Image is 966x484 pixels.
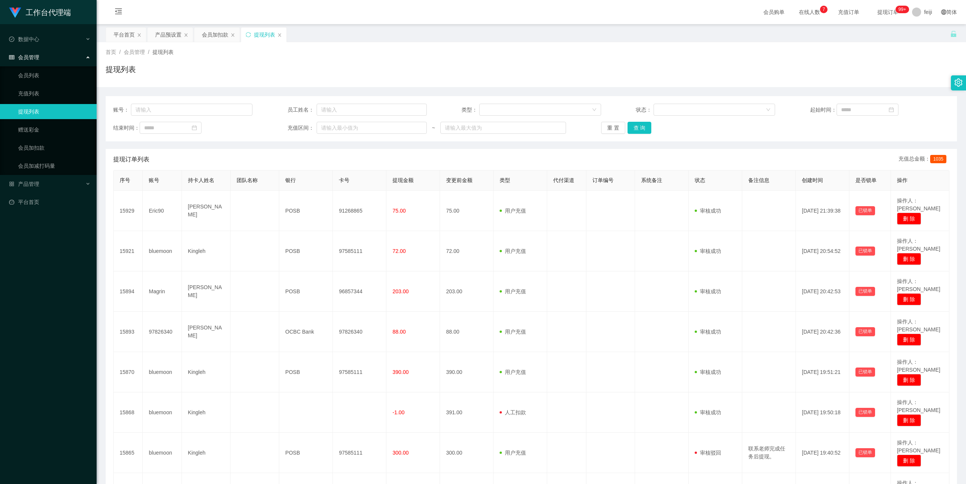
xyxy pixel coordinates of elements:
[897,238,940,252] span: 操作人：[PERSON_NAME]
[636,106,654,114] span: 状态：
[427,124,440,132] span: ~
[898,155,949,164] div: 充值总金额：
[114,191,143,231] td: 15929
[392,409,405,415] span: -1.00
[500,208,526,214] span: 用户充值
[202,28,228,42] div: 会员加扣款
[9,181,14,187] i: 图标: appstore-o
[317,122,427,134] input: 请输入最小值为
[26,0,71,25] h1: 工作台代理端
[897,253,921,265] button: 删 除
[333,352,386,392] td: 97585111
[182,191,231,231] td: [PERSON_NAME]
[106,64,136,75] h1: 提现列表
[143,312,182,352] td: 97826340
[148,49,149,55] span: /
[855,177,877,183] span: 是否锁单
[440,231,494,271] td: 72.00
[897,319,940,332] span: 操作人：[PERSON_NAME]
[796,271,849,312] td: [DATE] 20:42:53
[500,329,526,335] span: 用户充值
[9,8,21,18] img: logo.9652507e.png
[834,9,863,15] span: 充值订单
[695,329,721,335] span: 审核成功
[766,107,771,113] i: 图标: down
[810,106,837,114] span: 起始时间：
[500,248,526,254] span: 用户充值
[897,399,940,413] span: 操作人：[PERSON_NAME]
[143,231,182,271] td: bluemoon
[288,124,317,132] span: 充值区间：
[440,191,494,231] td: 75.00
[317,104,427,116] input: 请输入
[279,433,333,473] td: POSB
[9,9,71,15] a: 工作台代理端
[18,86,91,101] a: 充值列表
[820,6,828,13] sup: 7
[796,433,849,473] td: [DATE] 19:40:52
[440,352,494,392] td: 390.00
[392,369,409,375] span: 390.00
[124,49,145,55] span: 会员管理
[277,33,282,37] i: 图标: close
[796,191,849,231] td: [DATE] 21:39:38
[131,104,253,116] input: 请输入
[106,49,116,55] span: 首页
[440,312,494,352] td: 88.00
[254,28,275,42] div: 提现列表
[18,104,91,119] a: 提现列表
[114,271,143,312] td: 15894
[182,352,231,392] td: Kingleh
[18,140,91,155] a: 会员加扣款
[143,191,182,231] td: Eric90
[897,359,940,373] span: 操作人：[PERSON_NAME]
[106,0,131,25] i: 图标: menu-fold
[897,440,940,453] span: 操作人：[PERSON_NAME]
[149,177,159,183] span: 账号
[941,9,946,15] i: 图标: global
[950,31,957,37] i: 图标: unlock
[796,352,849,392] td: [DATE] 19:51:21
[114,392,143,433] td: 15868
[440,433,494,473] td: 300.00
[333,433,386,473] td: 97585111
[246,32,251,37] i: 图标: sync
[897,414,921,426] button: 删 除
[855,448,875,457] button: 已锁单
[855,368,875,377] button: 已锁单
[120,177,130,183] span: 序号
[553,177,574,183] span: 代付渠道
[392,248,406,254] span: 72.00
[18,122,91,137] a: 赠送彩金
[279,231,333,271] td: POSB
[930,155,946,163] span: 1035
[500,450,526,456] span: 用户充值
[796,231,849,271] td: [DATE] 20:54:52
[192,125,197,130] i: 图标: calendar
[895,6,909,13] sup: 923
[592,177,614,183] span: 订单编号
[114,231,143,271] td: 15921
[855,287,875,296] button: 已锁单
[188,177,214,183] span: 持卡人姓名
[748,177,769,183] span: 备注信息
[440,392,494,433] td: 391.00
[114,433,143,473] td: 15865
[641,177,662,183] span: 系统备注
[795,9,824,15] span: 在线人数
[182,392,231,433] td: Kingleh
[889,107,894,112] i: 图标: calendar
[137,33,142,37] i: 图标: close
[143,271,182,312] td: Magrin
[500,288,526,294] span: 用户充值
[9,37,14,42] i: 图标: check-circle-o
[897,213,921,225] button: 删 除
[440,271,494,312] td: 203.00
[695,369,721,375] span: 审核成功
[333,271,386,312] td: 96857344
[119,49,121,55] span: /
[796,312,849,352] td: [DATE] 20:42:36
[113,106,131,114] span: 账号：
[392,288,409,294] span: 203.00
[742,433,796,473] td: 联系老师完成任务后提现。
